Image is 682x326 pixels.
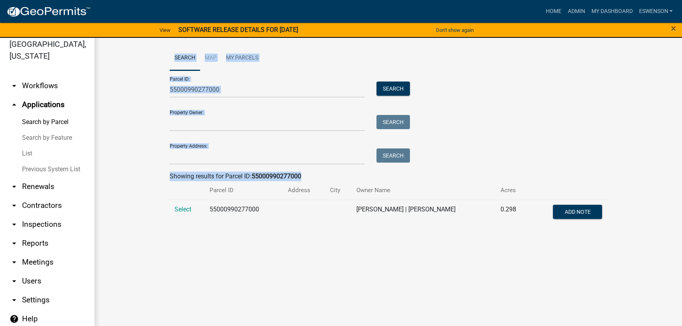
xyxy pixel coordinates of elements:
i: arrow_drop_down [9,182,19,191]
a: View [156,24,174,37]
td: 55000990277000 [205,200,283,226]
a: Admin [564,4,588,19]
div: Showing results for Parcel ID: [170,172,607,181]
i: arrow_drop_down [9,295,19,305]
a: Select [174,206,191,213]
button: Search [376,148,410,163]
th: Address [283,181,325,200]
i: arrow_drop_down [9,81,19,91]
button: Don't show again [433,24,477,37]
a: Home [542,4,564,19]
button: Add Note [553,205,602,219]
th: Acres [495,181,529,200]
button: Close [671,24,676,33]
th: City [325,181,351,200]
button: Search [376,115,410,129]
i: arrow_drop_down [9,201,19,210]
a: My Parcels [221,46,263,71]
i: help [9,314,19,324]
i: arrow_drop_down [9,276,19,286]
span: Add Note [564,208,590,215]
span: × [671,23,676,34]
th: Owner Name [351,181,495,200]
td: 0.298 [495,200,529,226]
i: arrow_drop_down [9,239,19,248]
th: Parcel ID [205,181,283,200]
strong: 55000990277000 [252,172,301,180]
strong: SOFTWARE RELEASE DETAILS FOR [DATE] [178,26,298,33]
a: eswenson [636,4,676,19]
button: Search [376,81,410,96]
i: arrow_drop_down [9,220,19,229]
i: arrow_drop_up [9,100,19,109]
a: My Dashboard [588,4,636,19]
a: Search [170,46,200,71]
i: arrow_drop_down [9,257,19,267]
td: [PERSON_NAME] | [PERSON_NAME] [351,200,495,226]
